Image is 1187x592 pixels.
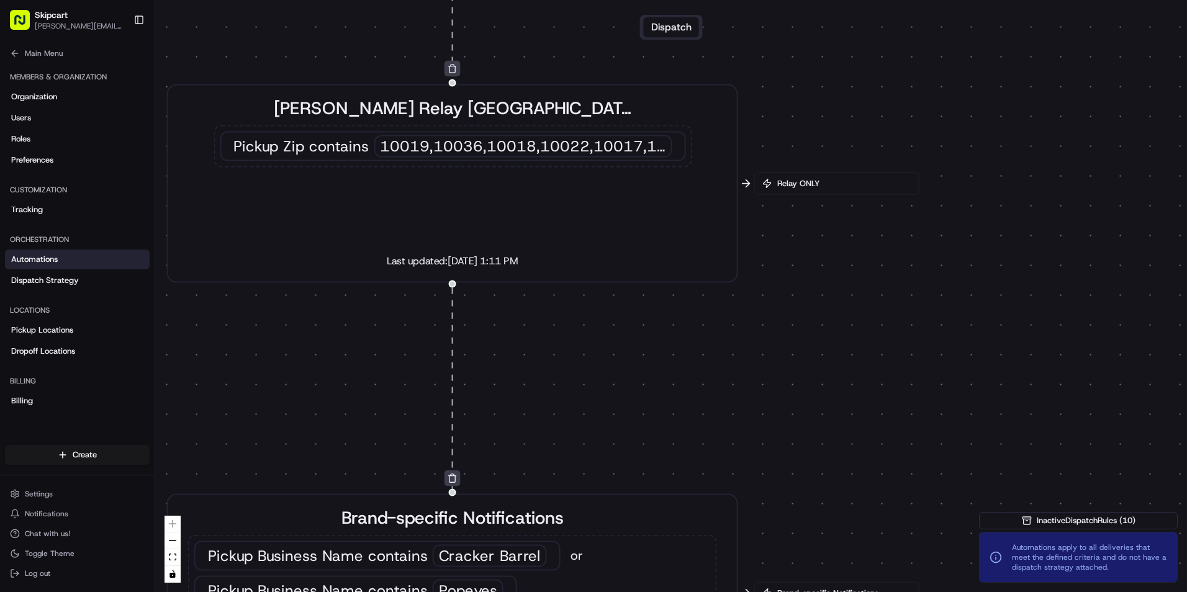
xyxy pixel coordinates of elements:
[5,129,150,149] a: Roles
[5,230,150,249] div: Orchestration
[42,131,157,141] div: We're available if you need us!
[5,5,129,35] button: Skipcart[PERSON_NAME][EMAIL_ADDRESS][PERSON_NAME][DOMAIN_NAME]
[42,119,204,131] div: Start new chat
[233,137,304,156] span: Pickup Zip
[5,300,150,320] div: Locations
[11,204,43,215] span: Tracking
[644,17,699,37] button: Dispatch
[105,181,115,191] div: 💻
[979,512,1178,529] button: InactiveDispatchRules (10)
[11,325,73,336] span: Pickup Locations
[211,122,226,137] button: Start new chat
[73,449,97,460] span: Create
[12,50,226,70] p: Welcome 👋
[5,505,150,522] button: Notifications
[124,210,150,220] span: Pylon
[5,371,150,391] div: Billing
[1012,542,1167,572] span: Automations apply to all deliveries that meet the defined criteria and do not have a dispatch str...
[11,91,57,102] span: Organization
[5,545,150,562] button: Toggle Theme
[11,133,30,145] span: Roles
[433,545,547,567] div: Cracker Barrel
[5,525,150,542] button: Chat with us!
[117,180,199,192] span: API Documentation
[5,565,150,582] button: Log out
[25,489,53,499] span: Settings
[5,485,150,503] button: Settings
[5,249,150,269] a: Automations
[5,320,150,340] a: Pickup Locations
[387,252,518,272] span: Last updated: [DATE] 1:11 PM
[5,67,150,87] div: Members & Organization
[165,566,181,583] button: toggle interactivity
[5,150,150,170] a: Preferences
[25,529,70,539] span: Chat with us!
[5,271,150,290] a: Dispatch Strategy
[12,119,35,141] img: 1736555255976-a54dd68f-1ca7-489b-9aae-adbdc363a1c4
[274,96,631,120] span: [PERSON_NAME] Relay [GEOGRAPHIC_DATA]
[5,180,150,200] div: Customization
[566,546,588,566] span: or
[5,200,150,220] a: Tracking
[12,12,37,37] img: Nash
[25,509,68,519] span: Notifications
[7,175,100,197] a: 📗Knowledge Base
[309,137,369,156] span: contains
[775,178,911,189] span: Relay ONLY
[165,532,181,549] button: zoom out
[5,341,150,361] a: Dropoff Locations
[368,546,428,566] span: contains
[25,180,95,192] span: Knowledge Base
[25,568,50,578] span: Log out
[25,48,63,58] span: Main Menu
[11,155,53,166] span: Preferences
[11,395,33,406] span: Billing
[341,505,564,530] span: Brand-specific Notifications
[5,445,150,465] button: Create
[88,210,150,220] a: Powered byPylon
[35,21,124,31] button: [PERSON_NAME][EMAIL_ADDRESS][PERSON_NAME][DOMAIN_NAME]
[1037,515,1135,526] span: Inactive Dispatch Rules ( 10 )
[374,135,672,158] div: 10019,10036,10018,10022,10017,10016,10010,10001,10021,10011,10003,10020
[11,346,75,357] span: Dropoff Locations
[5,87,150,107] a: Organization
[35,9,68,21] button: Skipcart
[165,549,181,566] button: fit view
[5,391,150,411] a: Billing
[100,175,204,197] a: 💻API Documentation
[11,275,79,286] span: Dispatch Strategy
[25,549,74,558] span: Toggle Theme
[11,112,31,123] span: Users
[5,108,150,128] a: Users
[208,546,363,566] span: Pickup Business Name
[5,45,150,62] button: Main Menu
[32,80,205,93] input: Clear
[11,254,58,265] span: Automations
[12,181,22,191] div: 📗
